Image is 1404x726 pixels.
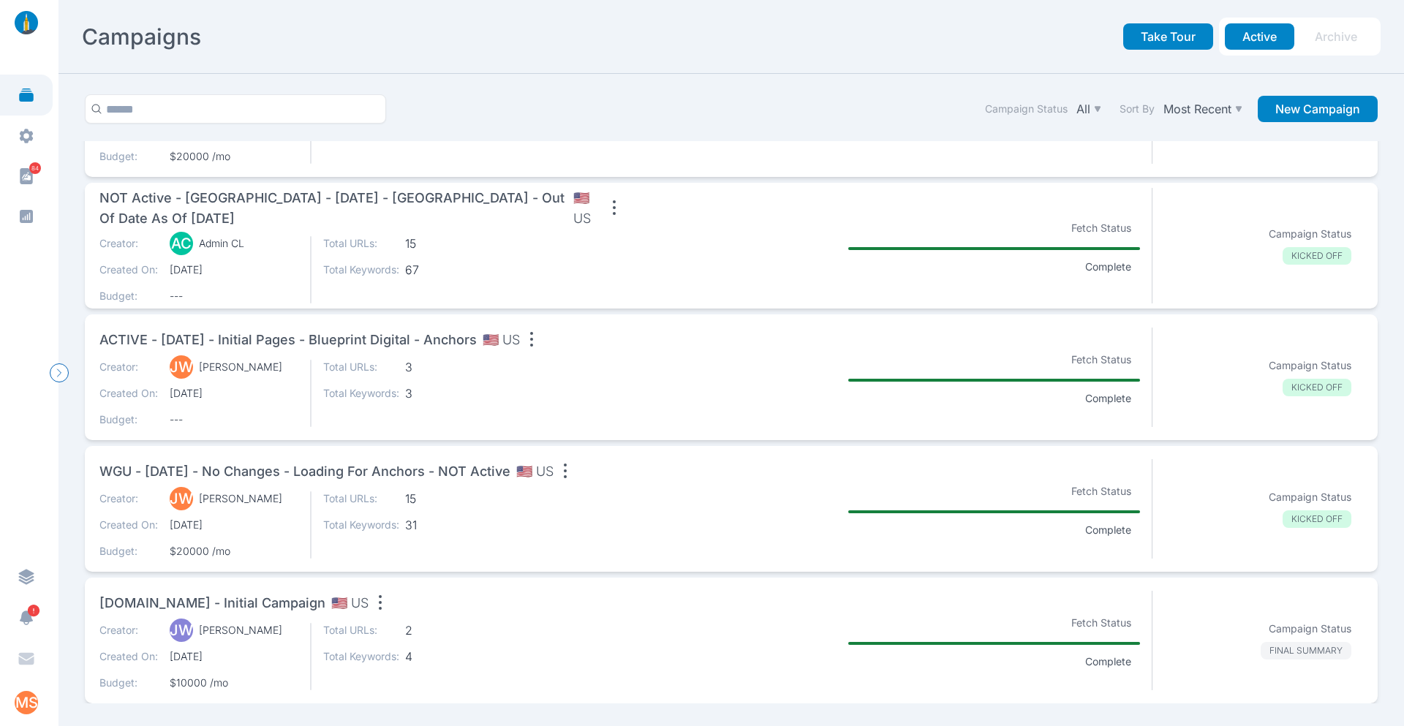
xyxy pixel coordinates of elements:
p: [PERSON_NAME] [199,491,282,506]
p: Total URLs: [323,491,399,506]
p: Budget: [99,412,158,427]
p: Total URLs: [323,236,399,251]
p: Complete [1076,391,1140,406]
p: KICKED OFF [1283,247,1351,265]
span: $10000 /mo [170,676,298,690]
p: KICKED OFF [1283,379,1351,396]
p: FINAL SUMMARY [1261,642,1351,659]
span: --- [170,412,298,427]
img: linklaunch_small.2ae18699.png [9,11,44,34]
p: Complete [1076,654,1140,669]
p: Creator: [99,491,158,506]
p: Fetch Status [1063,481,1140,502]
p: Total Keywords: [323,518,399,532]
span: NOT active - [GEOGRAPHIC_DATA] - [DATE] - [GEOGRAPHIC_DATA] - out of date as of [DATE] [99,188,567,229]
p: Creator: [99,236,158,251]
p: Budget: [99,289,158,303]
p: Campaign Status [1269,621,1351,636]
p: Fetch Status [1063,218,1140,238]
div: JW [170,619,193,642]
span: WGU - [DATE] - no changes - loading for anchors - NOT active [99,461,510,482]
p: Fetch Status [1063,613,1140,633]
p: KICKED OFF [1283,510,1351,528]
span: 🇺🇸 US [483,330,520,350]
span: --- [170,289,298,303]
span: 4 [405,649,481,664]
p: Total Keywords: [323,386,399,401]
span: 67 [405,262,481,277]
span: 🇺🇸 US [331,593,369,613]
span: 2 [405,623,481,638]
div: AC [170,232,193,255]
p: Campaign Status [1269,490,1351,504]
span: 31 [405,518,481,532]
label: Sort By [1120,102,1155,116]
p: Fetch Status [1063,349,1140,370]
p: Total Keywords: [323,262,399,277]
h2: Campaigns [82,23,201,50]
p: Admin CL [199,236,244,251]
p: Total URLs: [323,623,399,638]
span: 🇺🇸 US [516,461,554,482]
p: Complete [1076,260,1140,274]
p: [PERSON_NAME] [199,360,282,374]
label: Campaign Status [985,102,1068,116]
p: Created On: [99,262,158,277]
p: [PERSON_NAME] [199,623,282,638]
p: Complete [1076,523,1140,537]
span: [DOMAIN_NAME] - Initial Campaign [99,593,325,613]
p: Budget: [99,149,158,164]
p: Creator: [99,623,158,638]
p: Created On: [99,649,158,664]
p: Campaign Status [1269,227,1351,241]
button: All [1073,99,1105,119]
p: All [1076,102,1090,116]
p: Total URLs: [323,360,399,374]
span: [DATE] [170,262,298,277]
span: 3 [405,360,481,374]
span: [DATE] [170,649,298,664]
span: $20000 /mo [170,149,298,164]
p: Most Recent [1163,102,1231,116]
span: 15 [405,236,481,251]
button: Most Recent [1160,99,1246,119]
p: Created On: [99,518,158,532]
span: 🇺🇸 US [573,188,603,229]
span: ACTIVE - [DATE] - Initial Pages - Blueprint Digital - Anchors [99,330,477,350]
span: 3 [405,386,481,401]
p: Total Keywords: [323,649,399,664]
span: 84 [29,162,41,174]
button: Active [1225,23,1294,50]
button: New Campaign [1258,96,1378,122]
span: 15 [405,491,481,506]
button: Take Tour [1123,23,1213,50]
p: Created On: [99,386,158,401]
div: JW [170,487,193,510]
span: [DATE] [170,518,298,532]
span: $20000 /mo [170,544,298,559]
p: Campaign Status [1269,358,1351,373]
p: Budget: [99,676,158,690]
button: Archive [1297,23,1375,50]
p: Budget: [99,544,158,559]
span: [DATE] [170,386,298,401]
div: JW [170,355,193,379]
p: Creator: [99,360,158,374]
